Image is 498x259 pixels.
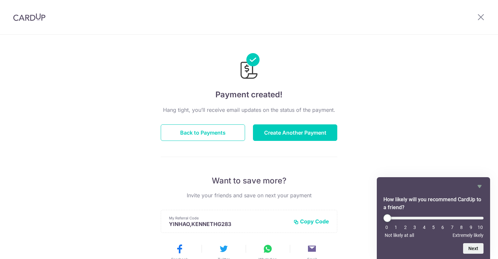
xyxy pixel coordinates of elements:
[253,124,337,141] button: Create Another Payment
[383,196,484,211] h2: How likely will you recommend CardUp to a friend? Select an option from 0 to 10, with 0 being Not...
[477,225,484,230] li: 10
[293,218,329,225] button: Copy Code
[161,106,337,114] p: Hang tight, you’ll receive email updates on the status of the payment.
[430,225,437,230] li: 5
[383,225,390,230] li: 0
[393,225,399,230] li: 1
[385,233,414,238] span: Not likely at all
[421,225,428,230] li: 4
[161,176,337,186] p: Want to save more?
[449,225,456,230] li: 7
[383,182,484,254] div: How likely will you recommend CardUp to a friend? Select an option from 0 to 10, with 0 being Not...
[238,53,260,81] img: Payments
[169,215,288,221] p: My Referral Code
[161,191,337,199] p: Invite your friends and save on next your payment
[383,214,484,238] div: How likely will you recommend CardUp to a friend? Select an option from 0 to 10, with 0 being Not...
[458,225,465,230] li: 8
[161,124,245,141] button: Back to Payments
[476,182,484,190] button: Hide survey
[439,225,446,230] li: 6
[169,221,288,227] p: YINHAO,KENNETHG283
[468,225,474,230] li: 9
[463,243,484,254] button: Next question
[453,233,484,238] span: Extremely likely
[402,225,409,230] li: 2
[411,225,418,230] li: 3
[13,13,45,21] img: CardUp
[161,89,337,101] h4: Payment created!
